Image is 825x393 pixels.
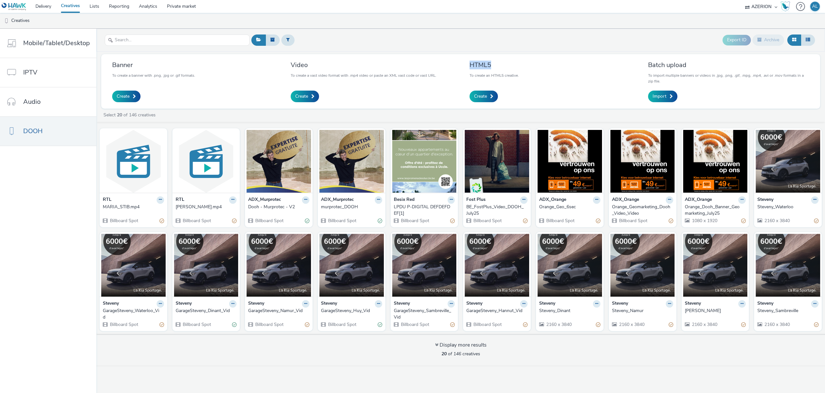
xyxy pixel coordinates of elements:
[539,300,555,308] strong: Steveny
[182,321,211,328] span: Billboard Spot
[248,204,307,210] div: Dooh - Murprotec - V2
[669,321,673,328] div: Partially valid
[378,321,382,328] div: Valid
[442,351,480,357] span: of 146 creatives
[400,321,429,328] span: Billboard Spot
[612,204,673,217] a: Orange_Geomarketing_Dooh_Video_Video
[23,68,37,77] span: IPTV
[247,130,311,193] img: Dooh - Murprotec - V2 visual
[523,321,528,328] div: Partially valid
[2,3,26,11] img: undefined Logo
[321,204,380,210] div: murprotec_DOOH
[442,351,447,357] strong: 20
[648,73,809,84] p: To import multiple banners or videos in .jpg, .png, .gif, .mpg, .mp4, .avi or .mov formats in a z...
[160,321,164,328] div: Partially valid
[610,130,675,193] img: Orange_Geomarketing_Dooh_Video_Video visual
[757,308,819,314] a: Steveny_Sambreville
[473,218,502,224] span: Billboard Spot
[539,308,600,314] a: Steveny_Dinant
[685,204,743,217] div: Orange_Dooh_Banner_Geomarketing_July25
[653,93,666,100] span: Import
[612,204,671,217] div: Orange_Geomarketing_Dooh_Video_Video
[691,218,717,224] span: 1080 x 1920
[546,218,575,224] span: Billboard Spot
[101,130,166,193] img: MARIA_STIB.mp4 visual
[232,321,237,328] div: Valid
[112,73,195,78] p: To create a banner with .png, .jpg or .gif formats.
[612,308,671,314] div: Steveny_Namur
[546,321,572,328] span: 2160 x 3840
[176,300,192,308] strong: Steveny
[174,234,238,297] img: GarageSteveny_Dinant_Vid visual
[465,234,529,297] img: GarageSteveny_Hannut_Vid visual
[764,218,790,224] span: 2160 x 3840
[473,321,502,328] span: Billboard Spot
[378,217,382,224] div: Valid
[103,204,161,210] div: MARIA_STIB.mp4
[321,196,354,204] strong: ADX_Murprotec
[176,196,184,204] strong: RTL
[539,204,598,210] div: Orange_Geo_6sec
[255,321,284,328] span: Billboard Spot
[117,112,122,118] strong: 20
[321,204,382,210] a: murprotec_DOOH
[538,130,602,193] img: Orange_Geo_6sec visual
[103,308,164,321] a: GarageSteveny_Waterloo_Vid
[757,308,816,314] div: Steveny_Sambreville
[103,196,112,204] strong: RTL
[394,196,414,204] strong: Besix Red
[117,93,130,100] span: Create
[327,218,356,224] span: Billboard Spot
[101,234,166,297] img: GarageSteveny_Waterloo_Vid visual
[781,1,793,12] a: Hawk Academy
[685,204,746,217] a: Orange_Dooh_Banner_Geomarketing_July25
[321,300,337,308] strong: Steveny
[538,234,602,297] img: Steveny_Dinant visual
[610,234,675,297] img: Steveny_Namur visual
[596,217,600,224] div: Partially valid
[466,308,528,314] a: GarageSteveny_Hannut_Vid
[465,130,529,193] img: BE_FostPlus_Video_DOOH_July25 visual
[400,218,429,224] span: Billboard Spot
[319,130,384,193] img: murprotec_DOOH visual
[757,300,773,308] strong: Steveny
[466,196,486,204] strong: Fost Plus
[394,308,452,321] div: GarageSteveny_Sambreville_Vid
[435,341,487,349] div: Display more results
[539,196,566,204] strong: ADX_Orange
[23,97,41,106] span: Audio
[394,308,455,321] a: GarageSteveny_Sambreville_Vid
[470,61,519,69] h3: HTML5
[801,34,815,45] button: Table
[232,217,237,224] div: Partially valid
[612,308,673,314] a: Steveny_Namur
[103,112,158,118] a: Select of 146 creatives
[612,196,639,204] strong: ADX_Orange
[781,1,790,12] img: Hawk Academy
[182,218,211,224] span: Billboard Spot
[683,130,748,193] img: Orange_Dooh_Banner_Geomarketing_July25 visual
[103,204,164,210] a: MARIA_STIB.mp4
[305,217,309,224] div: Valid
[814,321,819,328] div: Partially valid
[466,204,525,217] div: BE_FostPlus_Video_DOOH_July25
[176,308,237,314] a: GarageSteveny_Dinant_Vid
[596,321,600,328] div: Partially valid
[752,34,784,45] button: Archive
[757,196,773,204] strong: Steveny
[394,204,455,217] a: LPDU P-DIGITAL DEFDEFDEF[1]
[103,308,161,321] div: GarageSteveny_Waterloo_Vid
[103,300,119,308] strong: Steveny
[248,196,281,204] strong: ADX_Murprotec
[741,321,746,328] div: Partially valid
[176,308,234,314] div: GarageSteveny_Dinant_Vid
[450,321,455,328] div: Partially valid
[327,321,356,328] span: Billboard Spot
[321,308,382,314] a: GarageSteveny_Huy_Vid
[756,130,820,193] img: Steveny_Waterloo visual
[23,126,43,136] span: DOOH
[683,234,748,297] img: Steveny_HUY visual
[539,204,600,210] a: Orange_Geo_6sec
[757,204,819,210] a: Steveny_Waterloo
